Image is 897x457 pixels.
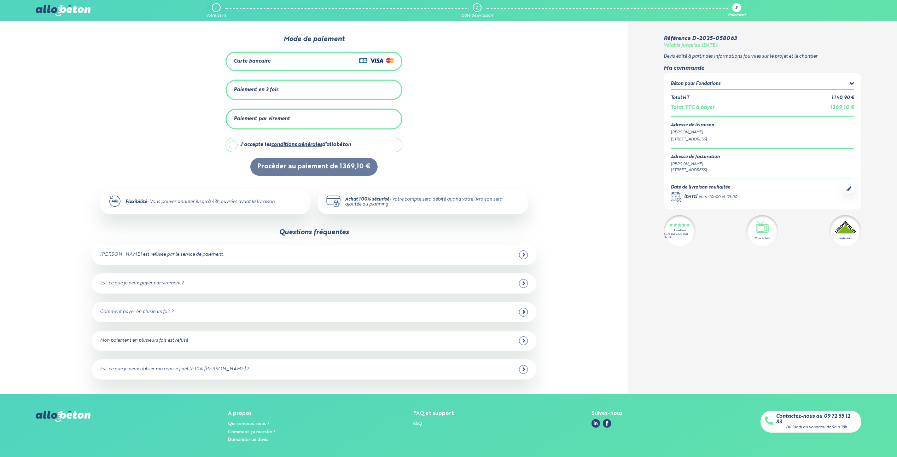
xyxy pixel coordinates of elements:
[100,338,188,343] div: Mon paiement en plusieurs fois est refusé
[728,3,746,18] a: 3 Paiement
[413,411,454,417] div: FAQ et support
[755,236,770,241] div: Vu à la télé
[345,197,389,202] strong: Achat 100% sécurisé
[215,6,216,10] div: 1
[674,229,686,232] div: Excellent
[671,185,737,190] div: Date de livraison souhaitée
[228,438,268,442] a: Demander un devis
[461,3,493,18] a: 2 Date de livraison
[699,194,737,200] div: entre 10h00 et 12h00
[664,233,695,239] div: 4.7/5 sur 2300 avis clients
[36,5,90,16] img: allobéton
[832,96,854,101] div: 1 140,90 €
[240,142,351,148] div: J'accepte les d'allobéton
[126,199,275,205] div: - Vous pouvez annuler jusqu'à 48h ouvrées avant la livraison
[671,81,721,87] div: Béton pour Fondations
[671,129,854,135] div: [PERSON_NAME]
[735,6,738,11] div: 3
[234,116,290,122] div: Paiement par virement
[664,65,861,71] div: Ma commande
[830,105,854,110] span: 1 369,10 €
[206,13,226,18] div: Votre devis
[234,58,270,64] div: Carte bancaire
[228,422,269,426] a: Qui sommes-nous ?
[671,167,720,173] div: [STREET_ADDRESS]
[786,425,847,430] div: Du lundi au vendredi de 9h à 18h
[671,161,720,167] div: [PERSON_NAME]
[664,35,737,42] div: Référence D-2025-058063
[776,413,857,425] a: Contactez-nous au 09 72 55 12 83
[413,422,422,426] a: FAQ
[671,155,720,160] div: Adresse de facturation
[664,43,717,48] div: Valable jusqu'au [DATE]
[671,80,854,89] summary: Béton pour Fondations
[100,281,184,286] div: Est-ce que je peux payer par virement ?
[250,158,378,176] button: Procèder au paiement de 1 369,10 €
[126,199,147,204] strong: Flexibilité
[147,35,481,43] div: Mode de paiement
[684,194,737,200] div: -
[345,197,519,207] div: - Votre compte sera débité quand votre livraison sera ajoutée au planning
[592,411,623,417] div: Suivez-nous
[100,310,174,315] div: Comment payer en plusieurs fois ?
[228,411,275,417] div: A propos
[684,194,697,200] div: [DATE]
[476,6,478,10] div: 2
[838,236,852,241] div: Partenaire
[234,87,278,93] div: Paiement en 3 fois
[36,411,90,422] img: allobéton
[206,3,226,18] a: 1 Votre devis
[728,13,746,18] div: Paiement
[100,367,249,372] div: Est-ce que je peux utiliser ma remise fidélité 10% [PERSON_NAME] ?
[359,56,394,65] img: Cartes de crédit
[671,137,854,143] div: [STREET_ADDRESS]
[671,123,854,128] div: Adresse de livraison
[271,142,322,147] a: conditions générales
[834,429,889,449] iframe: Help widget launcher
[671,96,689,101] div: Total HT
[664,54,861,59] p: Devis édité à partir des informations fournies sur le projet et le chantier
[461,13,493,18] div: Date de livraison
[228,430,275,434] a: Comment ça marche ?
[100,252,223,258] div: [PERSON_NAME] est refusée par le service de paiement.
[671,105,715,111] div: Total TTC à payer
[279,228,349,236] div: Questions fréquentes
